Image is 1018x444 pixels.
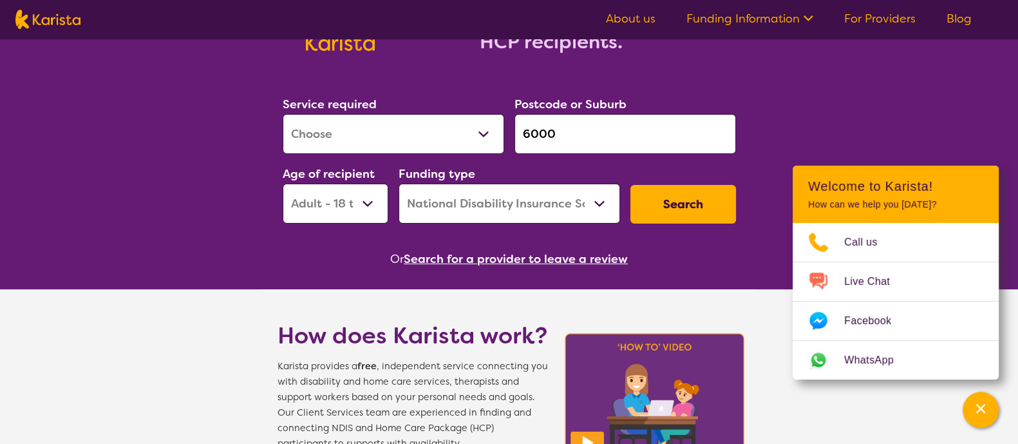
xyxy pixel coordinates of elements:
b: free [357,360,377,372]
h2: Free to NDIS participants and HCP recipients. [390,7,712,53]
input: Type [514,114,736,154]
button: Search [630,185,736,224]
span: Call us [844,233,893,252]
img: Karista logo [15,10,80,29]
label: Service required [283,97,377,112]
span: WhatsApp [844,351,909,370]
label: Postcode or Suburb [514,97,627,112]
ul: Choose channel [793,223,999,380]
span: Live Chat [844,272,905,291]
label: Funding type [399,166,475,182]
span: Or [390,249,404,269]
a: Funding Information [686,11,813,26]
span: Facebook [844,311,907,331]
a: Web link opens in a new tab. [793,341,999,380]
button: Search for a provider to leave a review [404,249,628,269]
h2: Welcome to Karista! [808,179,983,194]
h1: How does Karista work? [278,320,548,351]
div: Channel Menu [793,166,999,380]
a: Blog [947,11,972,26]
button: Channel Menu [963,392,999,428]
a: About us [606,11,655,26]
p: How can we help you [DATE]? [808,199,983,210]
label: Age of recipient [283,166,375,182]
a: For Providers [844,11,916,26]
